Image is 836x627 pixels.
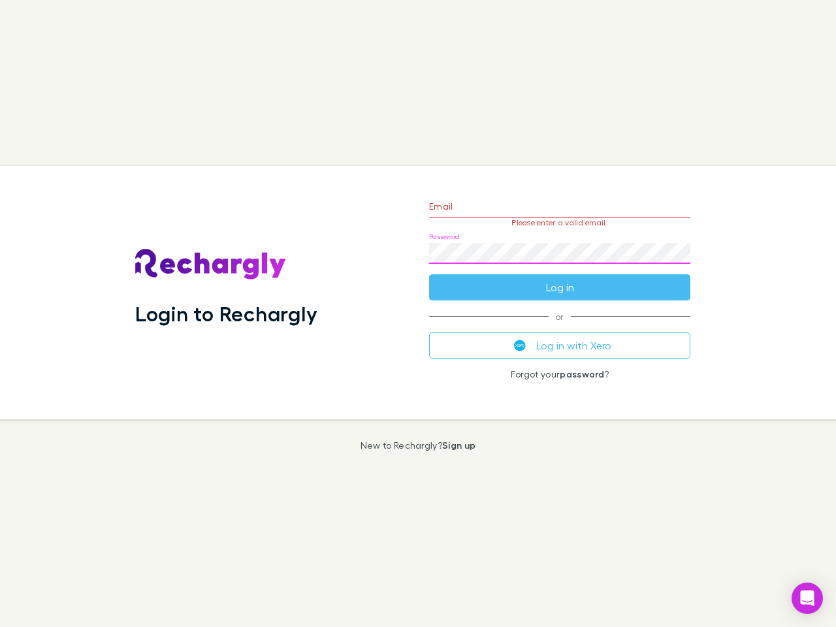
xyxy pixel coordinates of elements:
[429,274,690,300] button: Log in
[429,232,460,242] label: Password
[429,316,690,317] span: or
[429,369,690,379] p: Forgot your ?
[135,249,287,280] img: Rechargly's Logo
[560,368,604,379] a: password
[429,332,690,359] button: Log in with Xero
[429,218,690,227] p: Please enter a valid email.
[792,583,823,614] div: Open Intercom Messenger
[514,340,526,351] img: Xero's logo
[442,440,475,451] a: Sign up
[361,440,476,451] p: New to Rechargly?
[135,301,317,326] h1: Login to Rechargly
